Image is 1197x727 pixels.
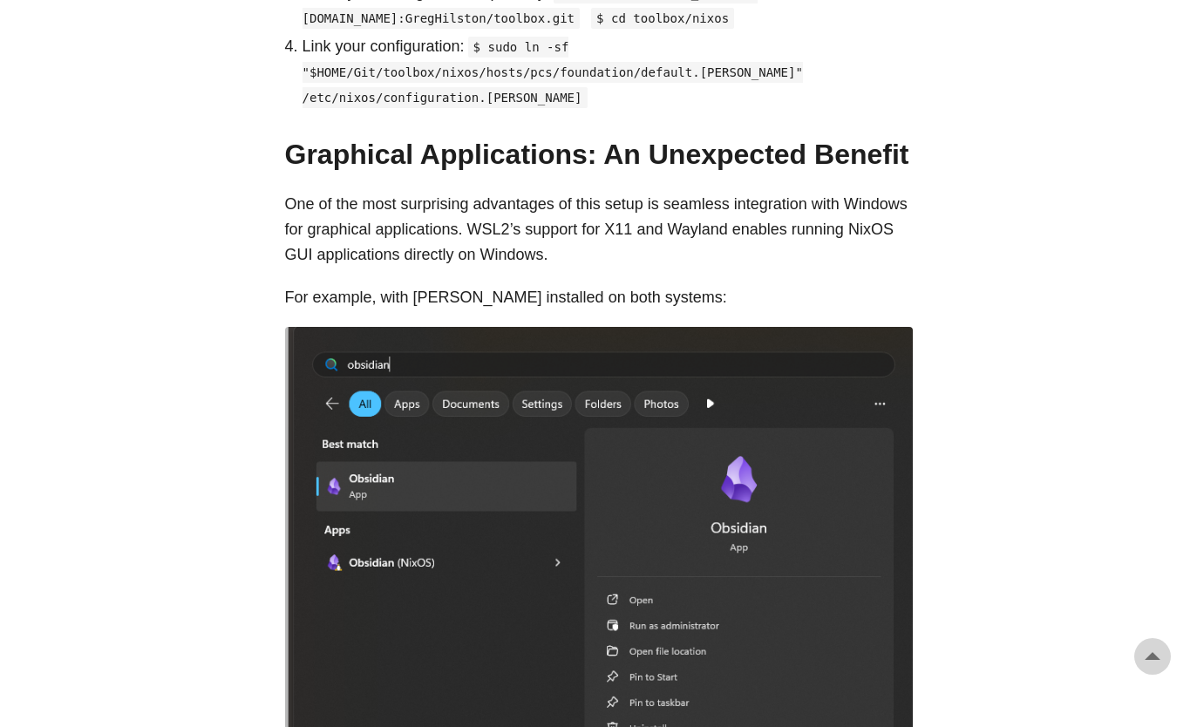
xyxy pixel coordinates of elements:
h2: Graphical Applications: An Unexpected Benefit [285,138,913,171]
p: Link your configuration: [303,34,913,109]
code: $ cd toolbox/nixos [591,8,734,29]
p: For example, with [PERSON_NAME] installed on both systems: [285,285,913,310]
code: $ sudo ln -sf "$HOME/Git/toolbox/nixos/hosts/pcs/foundation/default.[PERSON_NAME]" /etc/nixos/con... [303,37,803,108]
a: go to top [1134,638,1171,675]
p: One of the most surprising advantages of this setup is seamless integration with Windows for grap... [285,192,913,267]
